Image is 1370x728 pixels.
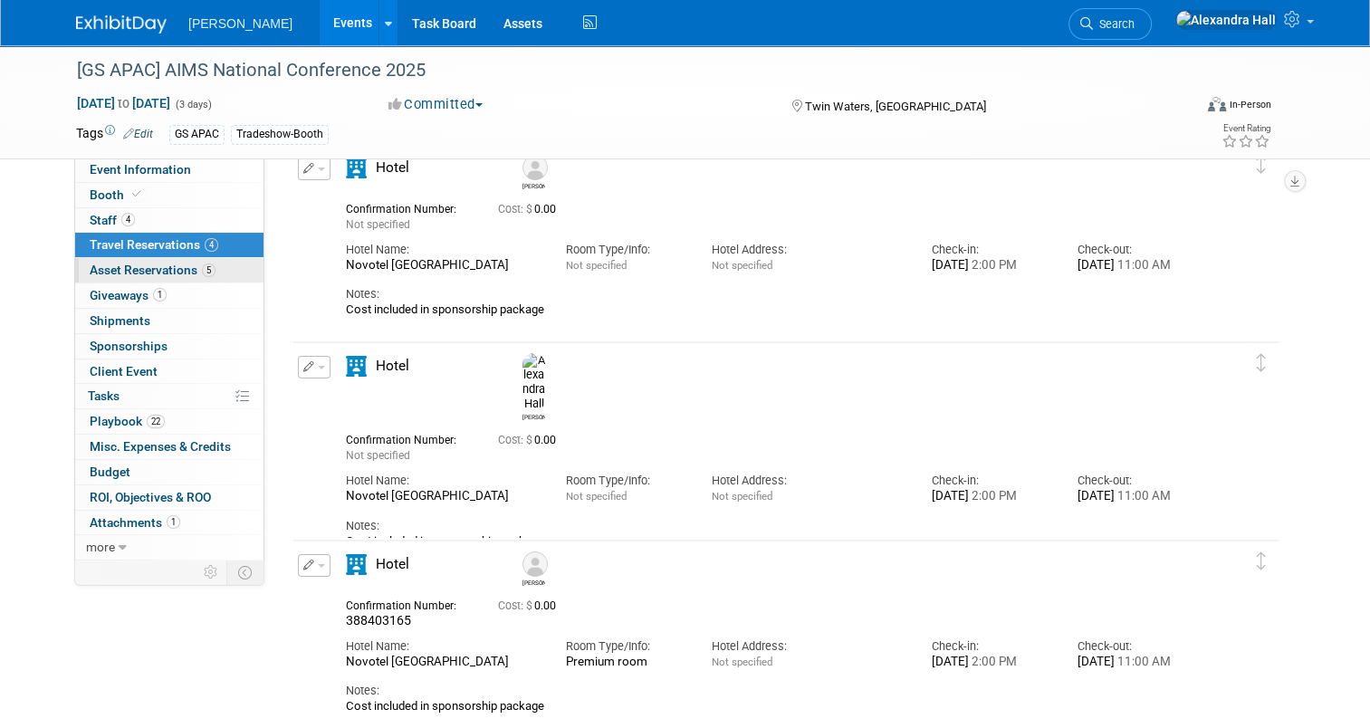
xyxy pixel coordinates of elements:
[1078,655,1197,670] div: [DATE]
[346,286,1197,302] div: Notes:
[86,540,115,554] span: more
[188,16,292,31] span: [PERSON_NAME]
[498,434,534,446] span: Cost: $
[346,699,1197,714] div: Cost included in sponsorship package
[376,159,409,176] span: Hotel
[75,208,263,233] a: Staff4
[1078,489,1197,504] div: [DATE]
[522,353,545,411] img: Alexandra Hall
[75,258,263,283] a: Asset Reservations5
[565,242,685,258] div: Room Type/Info:
[346,655,538,670] div: Novotel [GEOGRAPHIC_DATA]
[346,449,410,462] span: Not specified
[346,197,471,216] div: Confirmation Number:
[932,655,1051,670] div: [DATE]
[1068,8,1152,40] a: Search
[565,473,685,489] div: Room Type/Info:
[90,439,231,454] span: Misc. Expenses & Credits
[346,518,1197,534] div: Notes:
[565,638,685,655] div: Room Type/Info:
[90,515,180,530] span: Attachments
[346,302,1197,317] div: Cost included in sponsorship package
[75,535,263,560] a: more
[132,189,141,199] i: Booth reservation complete
[227,560,264,584] td: Toggle Event Tabs
[932,489,1051,504] div: [DATE]
[115,96,132,110] span: to
[932,242,1051,258] div: Check-in:
[376,556,409,572] span: Hotel
[75,334,263,359] a: Sponsorships
[932,638,1051,655] div: Check-in:
[1175,10,1277,30] img: Alexandra Hall
[498,203,534,216] span: Cost: $
[498,434,563,446] span: 0.00
[90,339,168,353] span: Sponsorships
[712,656,772,668] span: Not specified
[518,155,550,190] div: Glenn Morrison
[205,238,218,252] span: 4
[712,473,904,489] div: Hotel Address:
[712,242,904,258] div: Hotel Address:
[90,313,150,328] span: Shipments
[346,489,538,504] div: Novotel [GEOGRAPHIC_DATA]
[90,162,191,177] span: Event Information
[90,263,216,277] span: Asset Reservations
[346,594,471,613] div: Confirmation Number:
[498,203,563,216] span: 0.00
[1115,655,1171,668] span: 11:00 AM
[167,515,180,529] span: 1
[346,534,1197,549] div: Cost included in sponsorship package
[376,358,409,374] span: Hotel
[76,15,167,34] img: ExhibitDay
[969,258,1017,272] span: 2:00 PM
[123,128,153,140] a: Edit
[346,683,1197,699] div: Notes:
[932,473,1051,489] div: Check-in:
[805,100,986,113] span: Twin Waters, [GEOGRAPHIC_DATA]
[969,489,1017,503] span: 2:00 PM
[1115,258,1171,272] span: 11:00 AM
[1257,354,1266,372] i: Click and drag to move item
[1078,638,1197,655] div: Check-out:
[712,638,904,655] div: Hotel Address:
[1078,258,1197,273] div: [DATE]
[565,655,685,669] div: Premium room
[522,155,548,180] img: Glenn Morrison
[1115,489,1171,503] span: 11:00 AM
[1208,97,1226,111] img: Format-Inperson.png
[75,283,263,308] a: Giveaways1
[346,428,471,447] div: Confirmation Number:
[75,511,263,535] a: Attachments1
[147,415,165,428] span: 22
[202,263,216,277] span: 5
[174,99,212,110] span: (3 days)
[196,560,227,584] td: Personalize Event Tab Strip
[346,554,367,575] i: Hotel
[1222,124,1270,133] div: Event Rating
[75,384,263,408] a: Tasks
[169,125,225,144] div: GS APAC
[522,577,545,587] div: James Sanderson
[75,158,263,182] a: Event Information
[346,356,367,377] i: Hotel
[75,359,263,384] a: Client Event
[346,242,538,258] div: Hotel Name:
[346,218,410,231] span: Not specified
[346,638,538,655] div: Hotel Name:
[1095,94,1271,121] div: Event Format
[90,213,135,227] span: Staff
[75,183,263,207] a: Booth
[75,233,263,257] a: Travel Reservations4
[518,353,550,421] div: Alexandra Hall
[498,599,563,612] span: 0.00
[346,473,538,489] div: Hotel Name:
[90,237,218,252] span: Travel Reservations
[90,364,158,378] span: Client Event
[90,490,211,504] span: ROI, Objectives & ROO
[346,613,411,627] span: 388403165
[1078,473,1197,489] div: Check-out:
[969,655,1017,668] span: 2:00 PM
[90,414,165,428] span: Playbook
[76,95,171,111] span: [DATE] [DATE]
